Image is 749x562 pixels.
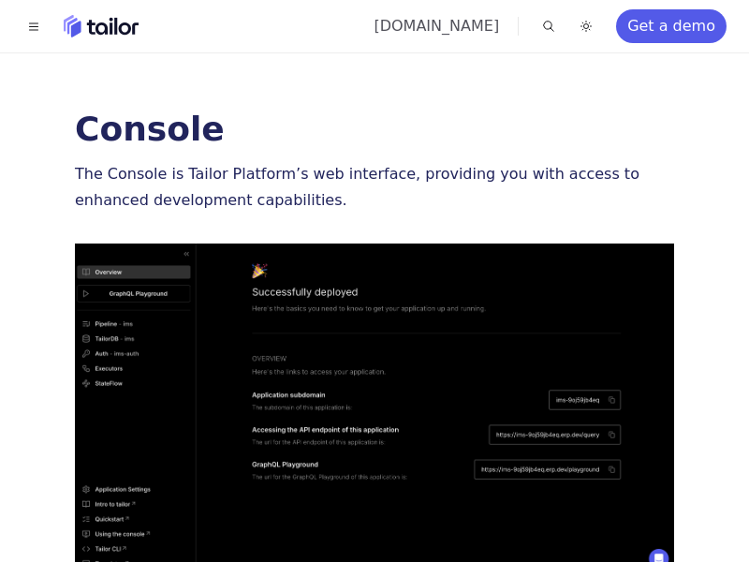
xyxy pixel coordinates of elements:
[75,161,674,214] p: The Console is Tailor Platform’s web interface, providing you with access to enhanced development...
[64,15,139,37] a: Home
[374,17,499,35] a: [DOMAIN_NAME]
[616,9,727,43] a: Get a demo
[537,15,560,37] button: Find something...
[75,112,674,146] h1: Console
[575,15,597,37] button: Toggle dark mode
[22,15,45,37] button: Toggle navigation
